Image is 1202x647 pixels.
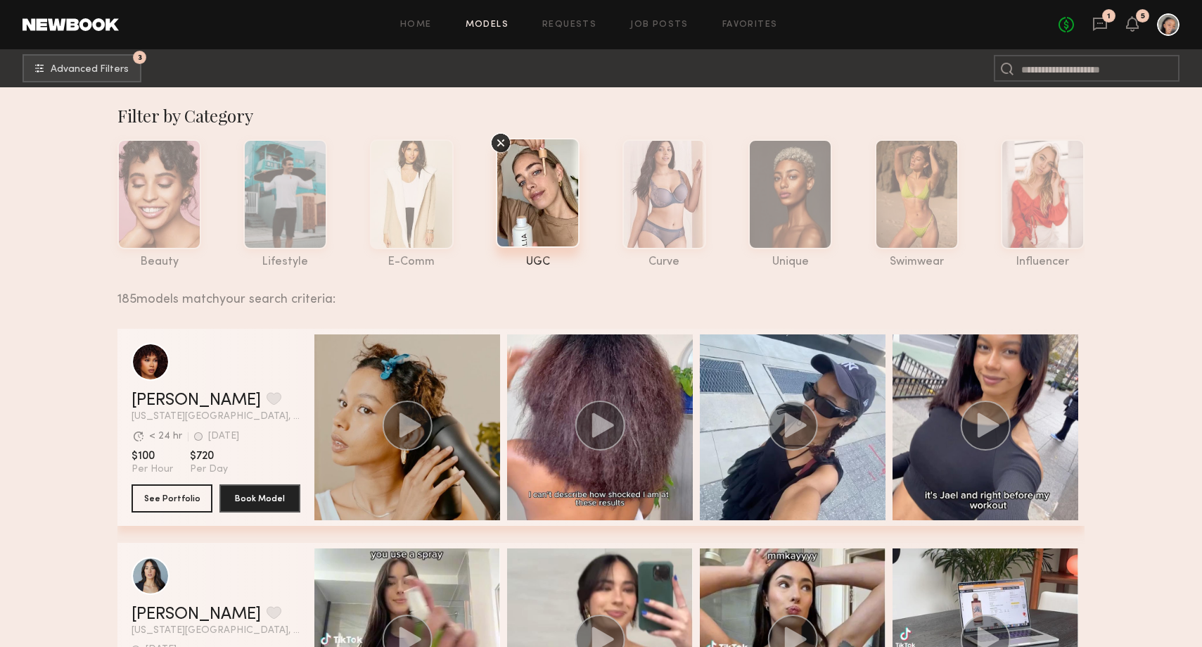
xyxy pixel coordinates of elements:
[219,484,300,513] button: Book Model
[132,449,173,463] span: $100
[190,449,228,463] span: $720
[138,54,142,61] span: 3
[748,256,832,268] div: unique
[466,20,509,30] a: Models
[117,277,1073,306] div: 185 models match your search criteria:
[875,256,959,268] div: swimwear
[496,256,580,268] div: UGC
[51,65,129,75] span: Advanced Filters
[132,626,300,636] span: [US_STATE][GEOGRAPHIC_DATA], [GEOGRAPHIC_DATA]
[117,256,201,268] div: beauty
[243,256,327,268] div: lifestyle
[400,20,432,30] a: Home
[208,432,239,441] div: [DATE]
[370,256,454,268] div: e-comm
[132,392,261,409] a: [PERSON_NAME]
[132,606,261,623] a: [PERSON_NAME]
[190,463,228,476] span: Per Day
[1107,13,1111,20] div: 1
[630,20,689,30] a: Job Posts
[1001,256,1085,268] div: influencer
[1141,13,1145,20] div: 5
[722,20,778,30] a: Favorites
[117,104,1085,127] div: Filter by Category
[132,484,212,513] button: See Portfolio
[132,463,173,476] span: Per Hour
[622,256,706,268] div: curve
[23,54,141,82] button: 3Advanced Filters
[542,20,596,30] a: Requests
[1092,16,1108,34] a: 1
[132,412,300,422] span: [US_STATE][GEOGRAPHIC_DATA], [GEOGRAPHIC_DATA]
[149,432,182,441] div: < 24 hr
